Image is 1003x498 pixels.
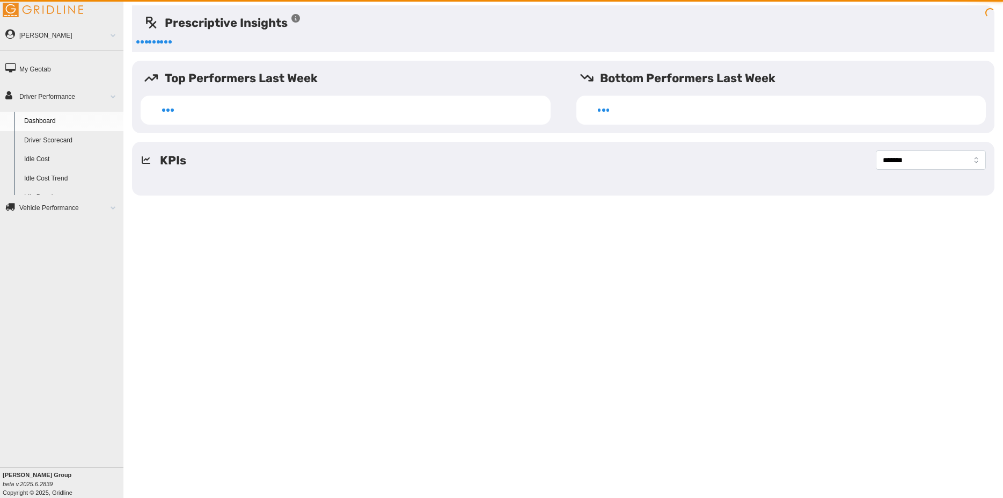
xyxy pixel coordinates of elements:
[19,131,123,150] a: Driver Scorecard
[3,472,71,478] b: [PERSON_NAME] Group
[19,150,123,169] a: Idle Cost
[3,471,123,497] div: Copyright © 2025, Gridline
[19,112,123,131] a: Dashboard
[3,481,53,487] i: beta v.2025.6.2839
[160,151,186,169] h5: KPIs
[144,69,559,87] h5: Top Performers Last Week
[580,69,995,87] h5: Bottom Performers Last Week
[19,188,123,207] a: Idle Duration
[19,169,123,189] a: Idle Cost Trend
[3,3,83,17] img: Gridline
[144,14,301,32] h5: Prescriptive Insights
